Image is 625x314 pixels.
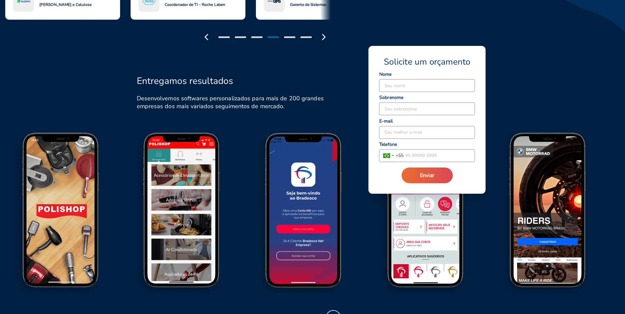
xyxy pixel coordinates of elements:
[244,131,366,300] img: Bradesco Screen 1
[420,172,434,179] span: Enviar
[379,103,475,115] input: Seu sobrenome
[137,94,330,110] h6: Desenvolvemos softwares personalizados para mais de 200 grandes empresas dos mais variados seguim...
[39,2,92,7] span: [PERSON_NAME] e Celulose
[122,131,244,300] img: Polishop Screen 2
[366,131,488,300] img: Bradesco Screen 2
[402,167,453,183] button: Enviar
[384,56,470,68] span: Solicite um orçamento
[404,149,475,162] input: 99 99999 9999
[165,2,225,7] span: Coordenador de TI – Roche Latam
[488,131,610,300] img: BMW Screen 1
[379,126,475,139] input: Seu melhor e-mail
[396,152,404,159] span: + 55
[290,2,326,7] span: Gerente de Sistemas
[137,75,233,87] h2: Entregamos resultados
[379,79,475,92] input: Seu nome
